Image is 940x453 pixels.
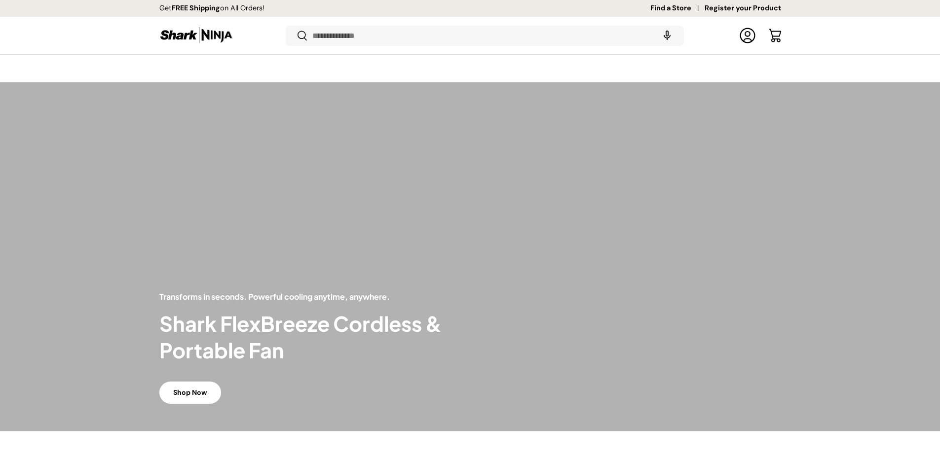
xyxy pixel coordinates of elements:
a: Shop Now [159,382,221,404]
speech-search-button: Search by voice [651,25,683,46]
strong: FREE Shipping [172,3,220,12]
p: Get on All Orders! [159,3,264,14]
a: Register your Product [705,3,781,14]
p: Transforms in seconds. Powerful cooling anytime, anywhere. [159,291,470,303]
h2: Shark FlexBreeze Cordless & Portable Fan [159,311,470,364]
img: Shark Ninja Philippines [159,26,233,45]
a: Find a Store [650,3,705,14]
